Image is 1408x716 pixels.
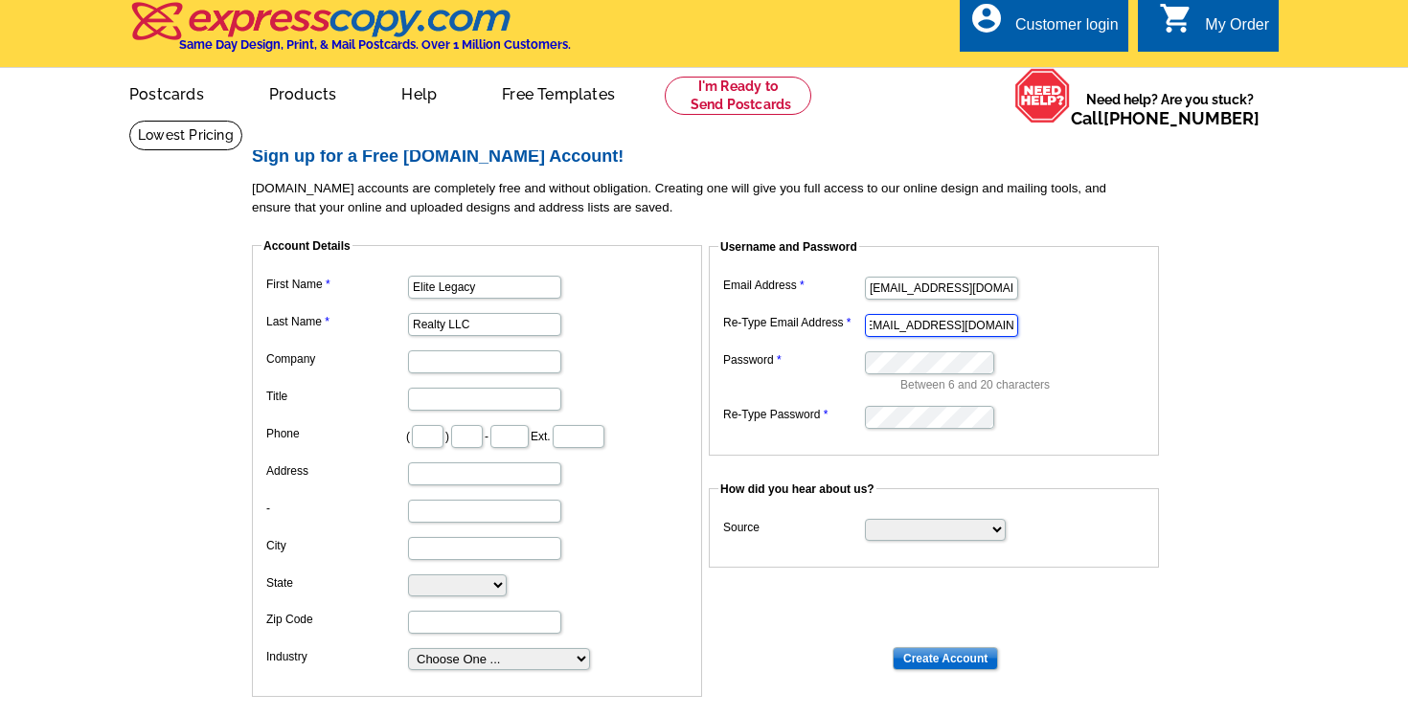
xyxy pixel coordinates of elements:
input: Create Account [893,647,998,670]
a: account_circle Customer login [969,13,1119,37]
i: account_circle [969,1,1004,35]
div: Customer login [1015,16,1119,43]
a: Help [371,70,467,115]
img: help [1014,68,1071,123]
label: Re-Type Password [723,406,863,423]
label: Phone [266,425,406,442]
span: Need help? Are you stuck? [1071,90,1269,128]
span: Call [1071,108,1260,128]
label: Title [266,388,406,405]
h4: Same Day Design, Print, & Mail Postcards. Over 1 Million Customers. [179,37,571,52]
label: First Name [266,276,406,293]
p: [DOMAIN_NAME] accounts are completely free and without obligation. Creating one will give you ful... [252,179,1171,217]
a: Same Day Design, Print, & Mail Postcards. Over 1 Million Customers. [129,15,571,52]
dd: ( ) - Ext. [261,420,693,450]
a: Free Templates [471,70,646,115]
label: State [266,574,406,592]
i: shopping_cart [1159,1,1193,35]
p: Between 6 and 20 characters [900,376,1149,393]
label: City [266,537,406,554]
a: [PHONE_NUMBER] [1103,108,1260,128]
label: Address [266,462,406,480]
a: Products [238,70,368,115]
legend: How did you hear about us? [718,481,876,498]
label: Password [723,351,863,369]
h2: Sign up for a Free [DOMAIN_NAME] Account! [252,146,1171,168]
label: Last Name [266,313,406,330]
label: Company [266,350,406,368]
label: - [266,500,406,517]
label: Re-Type Email Address [723,314,863,331]
div: My Order [1205,16,1269,43]
a: Postcards [99,70,235,115]
legend: Account Details [261,237,352,255]
a: shopping_cart My Order [1159,13,1269,37]
label: Zip Code [266,611,406,628]
legend: Username and Password [718,238,859,256]
label: Email Address [723,277,863,294]
label: Source [723,519,863,536]
label: Industry [266,648,406,665]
